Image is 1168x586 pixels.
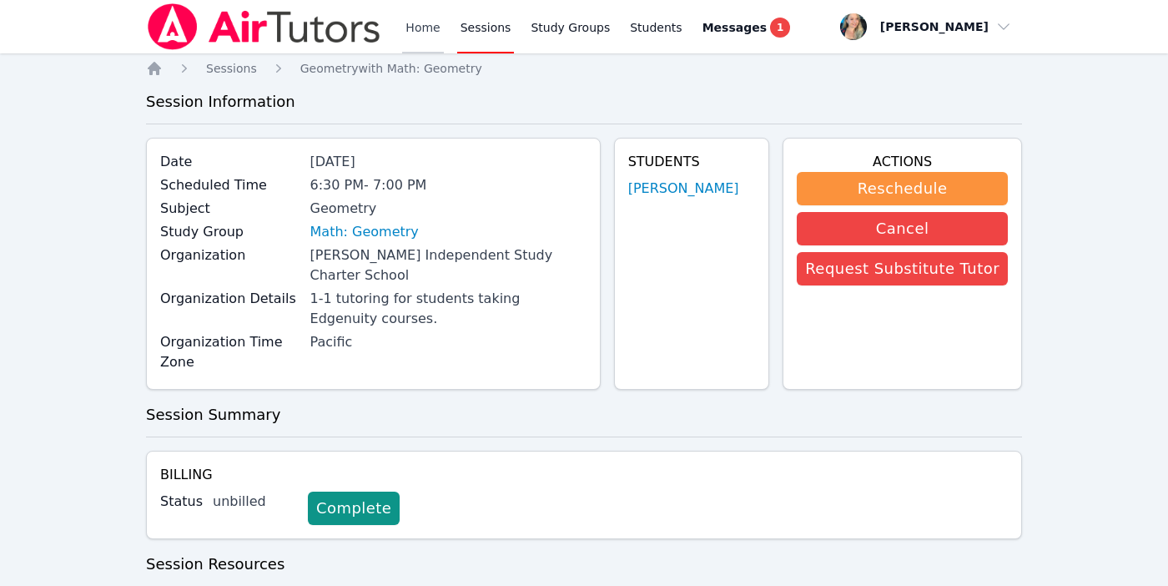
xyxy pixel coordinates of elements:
[160,332,300,372] label: Organization Time Zone
[702,19,767,36] span: Messages
[160,245,300,265] label: Organization
[310,289,587,329] div: 1-1 tutoring for students taking Edgenuity courses.
[206,60,257,77] a: Sessions
[308,492,400,525] a: Complete
[146,403,1022,427] h3: Session Summary
[300,60,482,77] a: Geometrywith Math: Geometry
[206,62,257,75] span: Sessions
[770,18,790,38] span: 1
[160,492,203,512] label: Status
[310,152,587,172] div: [DATE]
[300,62,482,75] span: Geometry with Math: Geometry
[628,179,739,199] a: [PERSON_NAME]
[797,172,1008,205] button: Reschedule
[146,3,382,50] img: Air Tutors
[310,199,587,219] div: Geometry
[146,90,1022,114] h3: Session Information
[310,175,587,195] div: 6:30 PM - 7:00 PM
[146,60,1022,77] nav: Breadcrumb
[160,465,1008,485] h4: Billing
[160,289,300,309] label: Organization Details
[146,553,1022,576] h3: Session Resources
[310,222,419,242] a: Math: Geometry
[160,175,300,195] label: Scheduled Time
[310,245,587,285] div: [PERSON_NAME] Independent Study Charter School
[797,152,1008,172] h4: Actions
[213,492,295,512] div: unbilled
[628,152,756,172] h4: Students
[160,222,300,242] label: Study Group
[797,252,1008,285] button: Request Substitute Tutor
[310,332,587,352] div: Pacific
[797,212,1008,245] button: Cancel
[160,199,300,219] label: Subject
[160,152,300,172] label: Date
